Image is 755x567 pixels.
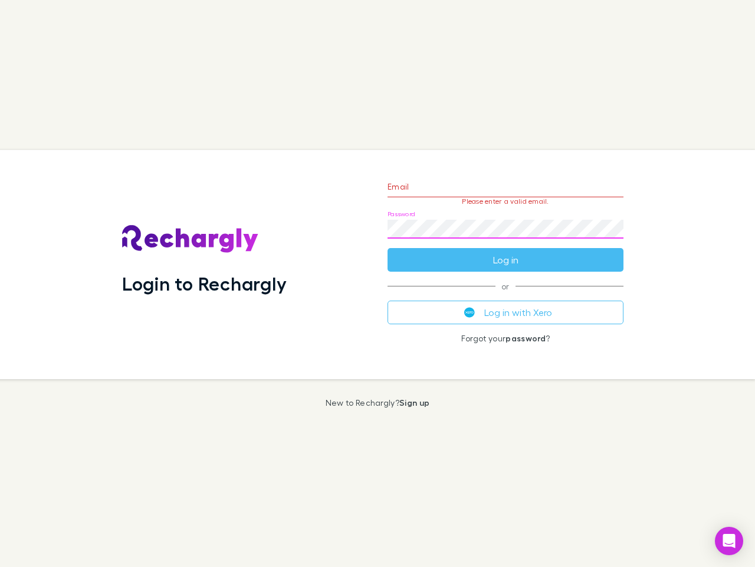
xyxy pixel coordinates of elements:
[388,301,623,324] button: Log in with Xero
[326,398,430,408] p: New to Rechargly?
[388,248,623,272] button: Log in
[464,307,475,318] img: Xero's logo
[388,197,623,206] p: Please enter a valid email.
[505,333,546,343] a: password
[388,334,623,343] p: Forgot your ?
[399,397,429,408] a: Sign up
[715,527,743,555] div: Open Intercom Messenger
[388,210,415,219] label: Password
[122,272,287,295] h1: Login to Rechargly
[122,225,259,253] img: Rechargly's Logo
